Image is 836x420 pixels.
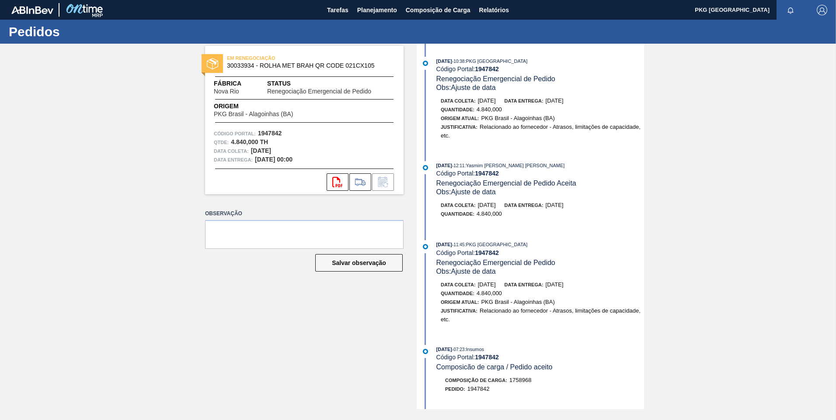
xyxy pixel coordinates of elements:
span: Quantidade : [441,291,474,296]
span: Data coleta: [214,147,249,155]
strong: 1947842 [475,170,499,177]
div: Código Portal: [436,354,644,361]
span: [DATE] [478,281,496,288]
span: Data entrega: [505,98,543,103]
span: Relatórios [479,5,509,15]
span: [DATE] [436,59,452,64]
div: Abrir arquivo PDF [327,173,348,191]
span: 30033934 - ROLHA MET BRAH QR CODE 021CX105 [227,62,386,69]
strong: [DATE] 00:00 [255,156,293,163]
strong: 1947842 [475,65,499,72]
button: Notificações [777,4,805,16]
img: Logout [817,5,827,15]
span: Fábrica [214,79,267,88]
span: Data coleta: [441,203,476,208]
span: Renegociação Emergencial de Pedido Aceita [436,179,576,187]
span: Composicão de carga / Pedido aceito [436,363,553,371]
span: - 11:45 [452,242,464,247]
span: Quantidade : [441,107,474,112]
span: : Insumos [464,347,484,352]
span: Tarefas [327,5,348,15]
span: Renegociação Emergencial de Pedido [436,259,555,266]
span: : PKG [GEOGRAPHIC_DATA] [464,242,527,247]
span: Composição de Carga [406,5,470,15]
span: Composição de Carga : [445,378,507,383]
span: Relacionado ao fornecedor - Atrasos, limitações de capacidade, etc. [441,307,641,323]
span: PKG Brasil - Alagoinhas (BA) [481,299,554,305]
span: Pedido : [445,386,465,392]
div: Código Portal: [436,249,644,256]
span: Relacionado ao fornecedor - Atrasos, limitações de capacidade, etc. [441,124,641,139]
span: Data entrega: [214,155,253,164]
div: Informar alteração no pedido [372,173,394,191]
span: [DATE] [546,281,564,288]
span: [DATE] [546,202,564,208]
span: Origem Atual: [441,116,479,121]
span: - 10:38 [452,59,464,64]
span: [DATE] [436,347,452,352]
label: Observação [205,207,404,220]
span: : Yasmim [PERSON_NAME] [PERSON_NAME] [464,163,564,168]
span: Código Portal: [214,129,256,138]
span: Planejamento [357,5,397,15]
div: Código Portal: [436,65,644,72]
span: Status [267,79,395,88]
button: Salvar observação [315,254,403,272]
span: 4.840,000 [477,210,502,217]
span: : PKG [GEOGRAPHIC_DATA] [464,59,527,64]
span: [DATE] [436,242,452,247]
span: [DATE] [436,163,452,168]
span: Data entrega: [505,282,543,287]
strong: 1947842 [475,249,499,256]
span: [DATE] [478,97,496,104]
strong: 1947842 [258,130,282,137]
span: 4.840,000 [477,290,502,296]
span: Renegociação Emergencial de Pedido [267,88,371,95]
span: Qtde : [214,138,229,147]
img: atual [423,165,428,170]
span: Obs: Ajuste de data [436,188,496,196]
span: Nova Rio [214,88,239,95]
span: 1758968 [509,377,532,383]
img: atual [423,61,428,66]
span: Data entrega: [505,203,543,208]
h1: Pedidos [9,27,164,37]
span: [DATE] [478,202,496,208]
span: Obs: Ajuste de data [436,268,496,275]
strong: [DATE] [251,147,271,154]
span: Origem [214,102,318,111]
span: Renegociação Emergencial de Pedido [436,75,555,83]
div: Código Portal: [436,170,644,177]
span: 1947842 [467,386,490,392]
span: - 07:23 [452,347,464,352]
span: [DATE] [546,97,564,104]
span: Quantidade : [441,211,474,217]
img: atual [423,244,428,249]
span: Justificativa: [441,308,477,313]
span: Origem Atual: [441,300,479,305]
strong: 1947842 [475,354,499,361]
span: 4.840,000 [477,106,502,113]
span: Justificativa: [441,124,477,130]
img: status [207,58,218,69]
span: PKG Brasil - Alagoinhas (BA) [214,111,293,117]
span: Obs: Ajuste de data [436,84,496,91]
img: atual [423,349,428,354]
span: EM RENEGOCIAÇÃO [227,54,349,62]
img: TNhmsLtSVTkK8tSr43FrP2fwEKptu5GPRR3wAAAABJRU5ErkJggg== [11,6,53,14]
div: Ir para Composição de Carga [349,173,371,191]
span: Data coleta: [441,98,476,103]
span: - 12:11 [452,163,464,168]
span: Data coleta: [441,282,476,287]
strong: 4.840,000 TH [231,138,268,145]
span: PKG Brasil - Alagoinhas (BA) [481,115,554,121]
